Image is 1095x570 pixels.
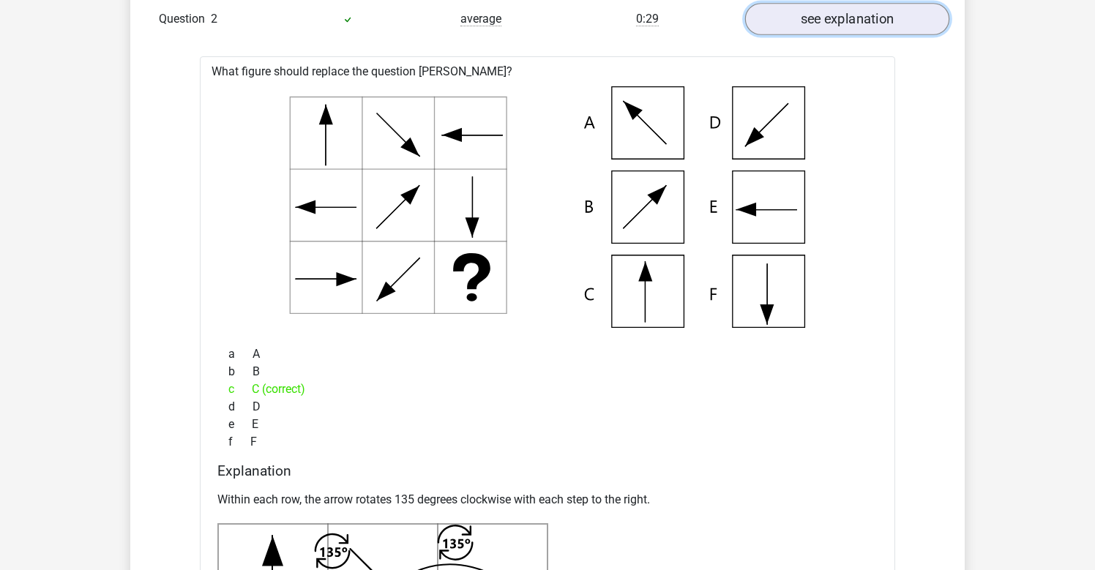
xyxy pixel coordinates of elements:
span: Question [159,10,211,28]
div: E [217,416,878,433]
span: b [228,363,253,380]
span: 2 [211,12,217,26]
span: average [460,12,501,26]
span: a [228,345,253,363]
div: C (correct) [217,380,878,398]
a: see explanation [745,3,949,35]
span: f [228,433,250,451]
div: B [217,363,878,380]
h4: Explanation [217,462,878,479]
span: c [228,380,252,398]
span: e [228,416,252,433]
span: 0:29 [636,12,659,26]
div: A [217,345,878,363]
div: D [217,398,878,416]
p: Within each row, the arrow rotates 135 degrees clockwise with each step to the right. [217,491,878,509]
div: F [217,433,878,451]
span: d [228,398,253,416]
